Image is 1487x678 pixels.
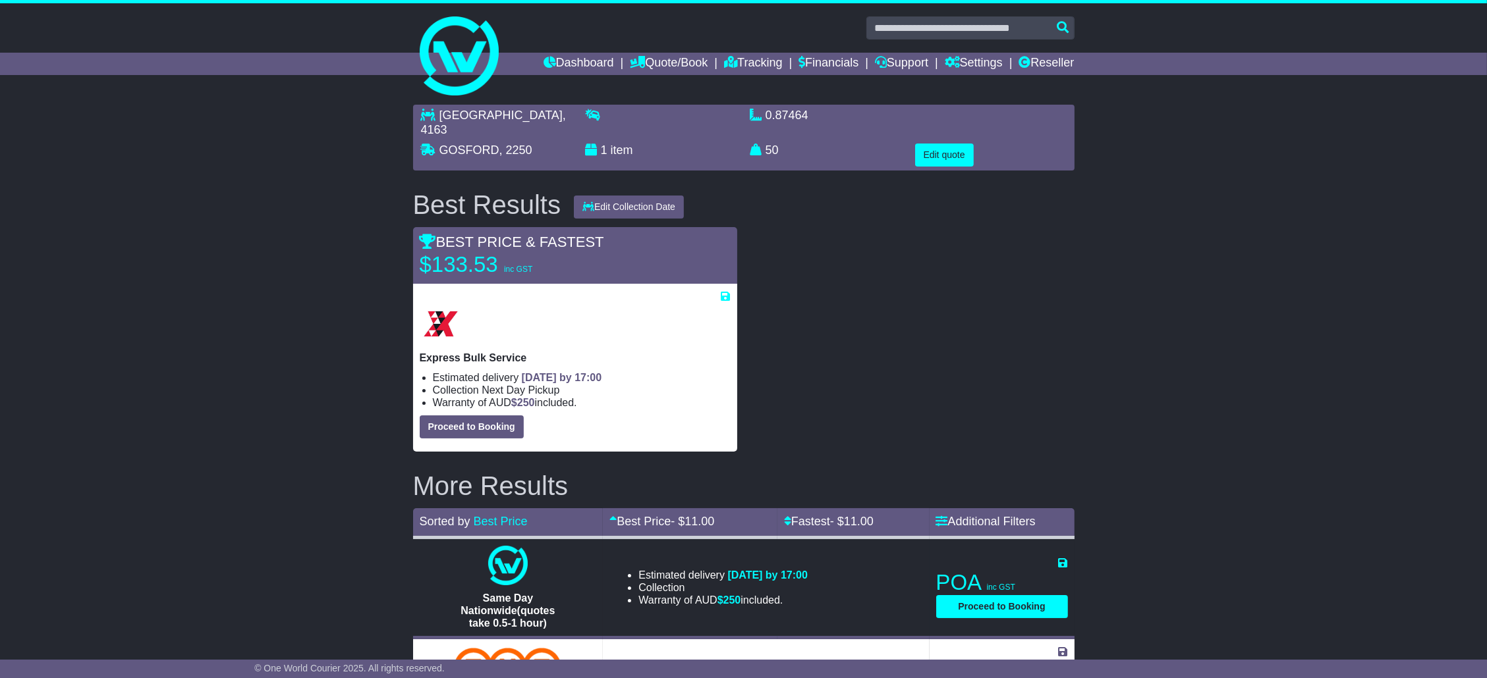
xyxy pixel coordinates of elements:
div: Best Results [407,190,568,219]
span: , 2250 [499,143,532,157]
span: - $ [830,515,874,528]
li: Estimated delivery [433,371,731,384]
a: Settings [945,53,1003,75]
img: Border Express: Express Bulk Service [420,303,462,345]
li: Warranty of AUD included. [638,594,808,606]
span: $ [511,397,535,408]
span: , 4163 [421,109,566,136]
span: 11.00 [685,515,714,528]
span: 11.00 [844,515,874,528]
a: Tracking [724,53,782,75]
span: [GEOGRAPHIC_DATA] [439,109,563,122]
span: BEST PRICE & FASTEST [420,234,604,250]
span: - $ [671,515,714,528]
img: One World Courier: Same Day Nationwide(quotes take 0.5-1 hour) [488,546,528,585]
a: Additional Filters [936,515,1036,528]
span: Next Day Pickup [482,384,559,396]
button: Proceed to Booking [936,595,1068,618]
button: Edit quote [915,143,974,167]
span: 1 [601,143,607,157]
span: item [611,143,633,157]
span: Same Day Nationwide(quotes take 0.5-1 hour) [461,592,555,629]
span: GOSFORD [439,143,499,157]
a: Dashboard [544,53,614,75]
p: $133.53 [420,251,584,278]
a: Quote/Book [630,53,708,75]
span: 0.87464 [766,109,808,122]
a: Best Price [474,515,528,528]
h2: More Results [413,471,1075,500]
li: Estimated delivery [638,658,842,670]
a: Reseller [1019,53,1074,75]
span: [DATE] by 17:00 [727,658,808,669]
li: Collection [433,384,731,396]
span: Sorted by [420,515,470,528]
span: 50 [766,143,779,157]
li: Warranty of AUD included. [433,396,731,409]
span: inc GST [987,583,1015,592]
a: Support [875,53,928,75]
li: Estimated delivery [638,569,808,581]
button: Proceed to Booking [420,415,524,438]
span: [DATE] by 17:00 [522,372,602,383]
span: [DATE] by 17:00 [727,569,808,581]
span: inc GST [504,265,532,274]
li: Collection [638,581,808,594]
a: Best Price- $11.00 [609,515,714,528]
span: 250 [723,594,741,606]
p: Express Bulk Service [420,352,731,364]
a: Fastest- $11.00 [784,515,874,528]
a: Financials [799,53,858,75]
span: © One World Courier 2025. All rights reserved. [254,663,445,673]
span: $ [717,594,741,606]
p: POA [936,569,1068,596]
button: Edit Collection Date [574,196,684,219]
span: 250 [517,397,535,408]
